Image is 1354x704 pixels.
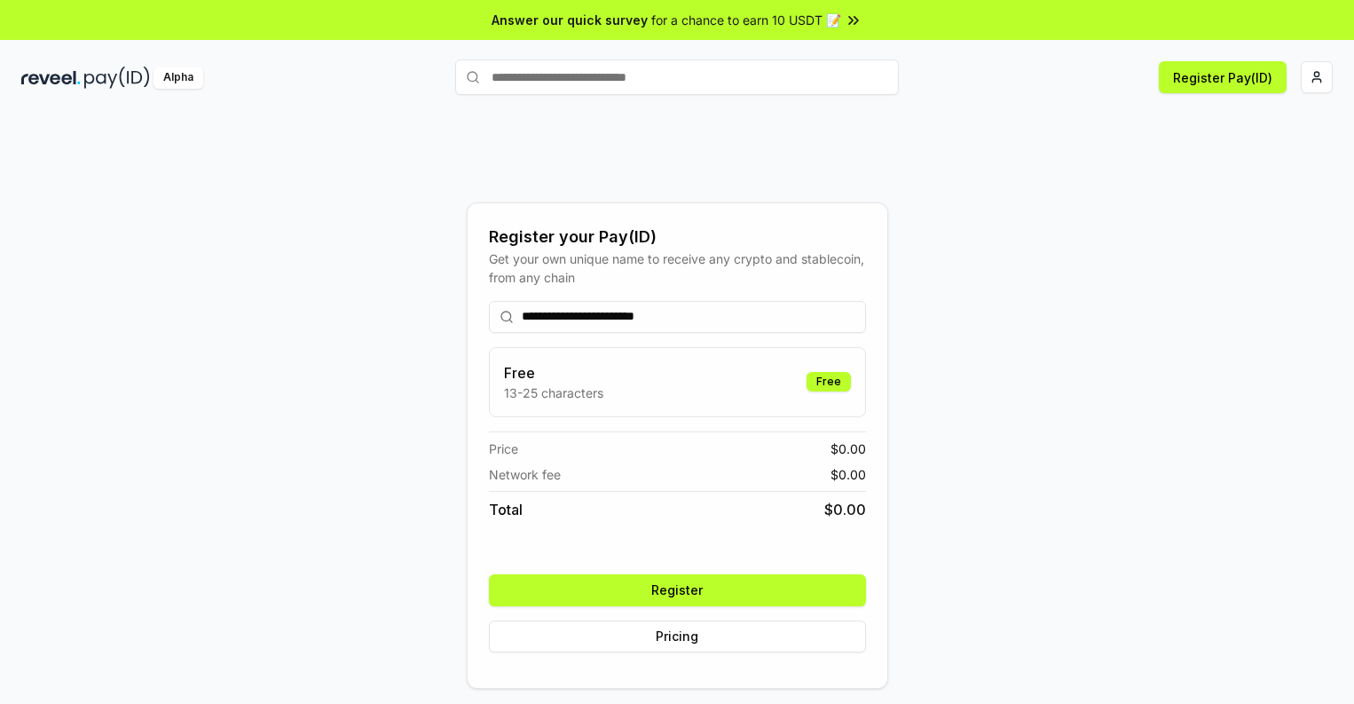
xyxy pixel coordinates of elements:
[84,67,150,89] img: pay_id
[489,225,866,249] div: Register your Pay(ID)
[489,249,866,287] div: Get your own unique name to receive any crypto and stablecoin, from any chain
[1159,61,1287,93] button: Register Pay(ID)
[824,499,866,520] span: $ 0.00
[504,362,603,384] h3: Free
[651,11,841,29] span: for a chance to earn 10 USDT 📝
[831,439,866,458] span: $ 0.00
[489,574,866,606] button: Register
[492,11,648,29] span: Answer our quick survey
[504,384,603,402] p: 13-25 characters
[21,67,81,89] img: reveel_dark
[489,465,561,484] span: Network fee
[154,67,203,89] div: Alpha
[489,621,866,653] button: Pricing
[489,439,518,458] span: Price
[807,372,851,392] div: Free
[489,499,523,520] span: Total
[831,465,866,484] span: $ 0.00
